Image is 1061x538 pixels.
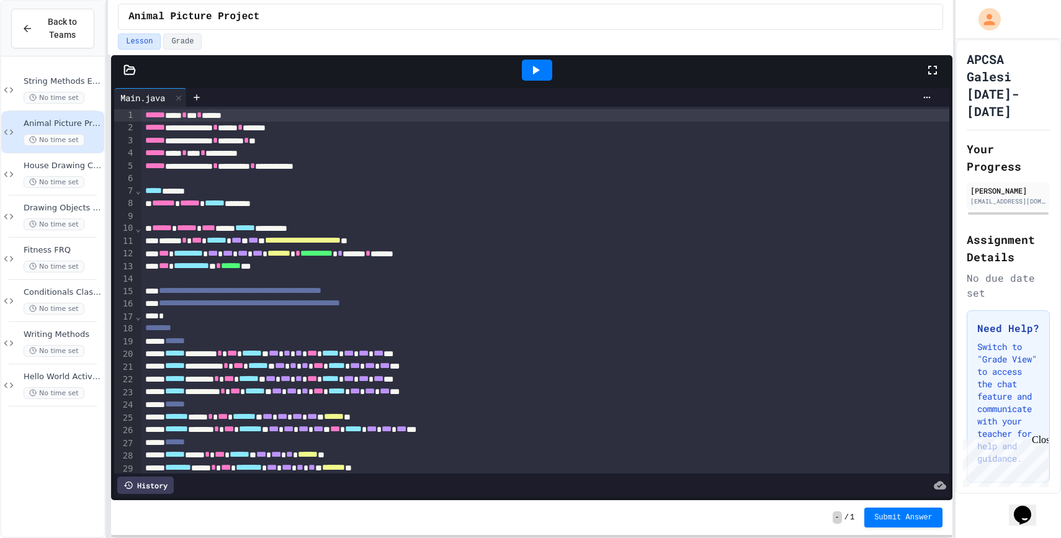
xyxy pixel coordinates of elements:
[163,34,202,50] button: Grade
[24,303,84,315] span: No time set
[844,513,849,522] span: /
[114,361,135,374] div: 21
[118,34,161,50] button: Lesson
[24,245,102,256] span: Fitness FRQ
[114,348,135,361] div: 20
[958,434,1049,487] iframe: chat widget
[874,513,933,522] span: Submit Answer
[24,92,84,104] span: No time set
[850,513,854,522] span: 1
[114,450,135,462] div: 28
[114,88,187,107] div: Main.java
[24,119,102,129] span: Animal Picture Project
[114,122,135,134] div: 2
[24,134,84,146] span: No time set
[24,218,84,230] span: No time set
[24,345,84,357] span: No time set
[24,261,84,272] span: No time set
[114,173,135,185] div: 6
[24,387,84,399] span: No time set
[114,437,135,450] div: 27
[114,399,135,411] div: 24
[967,50,1050,120] h1: APCSA Galesi [DATE]-[DATE]
[967,140,1050,175] h2: Your Progress
[114,109,135,122] div: 1
[114,387,135,399] div: 23
[977,321,1039,336] h3: Need Help?
[833,511,842,524] span: -
[114,135,135,147] div: 3
[135,186,141,195] span: Fold line
[24,176,84,188] span: No time set
[114,185,135,197] div: 7
[114,235,135,248] div: 11
[135,223,141,233] span: Fold line
[114,298,135,310] div: 16
[114,160,135,173] div: 5
[24,372,102,382] span: Hello World Activity
[967,271,1050,300] div: No due date set
[128,9,259,24] span: Animal Picture Project
[114,222,135,235] div: 10
[114,424,135,437] div: 26
[1009,488,1049,526] iframe: chat widget
[114,311,135,323] div: 17
[970,185,1046,196] div: [PERSON_NAME]
[114,285,135,298] div: 15
[5,5,86,79] div: Chat with us now!Close
[114,273,135,285] div: 14
[24,287,102,298] span: Conditionals Classwork
[114,147,135,159] div: 4
[114,374,135,386] div: 22
[114,91,171,104] div: Main.java
[114,336,135,348] div: 19
[977,341,1039,465] p: Switch to "Grade View" to access the chat feature and communicate with your teacher for help and ...
[114,197,135,210] div: 8
[24,161,102,171] span: House Drawing Classwork
[114,261,135,273] div: 13
[40,16,84,42] span: Back to Teams
[114,210,135,223] div: 9
[114,463,135,475] div: 29
[24,76,102,87] span: String Methods Examples
[24,203,102,213] span: Drawing Objects in Java - HW Playposit Code
[970,197,1046,206] div: [EMAIL_ADDRESS][DOMAIN_NAME]
[24,330,102,340] span: Writing Methods
[117,477,174,494] div: History
[864,508,942,527] button: Submit Answer
[114,412,135,424] div: 25
[135,312,141,321] span: Fold line
[114,323,135,335] div: 18
[965,5,1004,34] div: My Account
[11,9,94,48] button: Back to Teams
[114,248,135,260] div: 12
[967,231,1050,266] h2: Assignment Details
